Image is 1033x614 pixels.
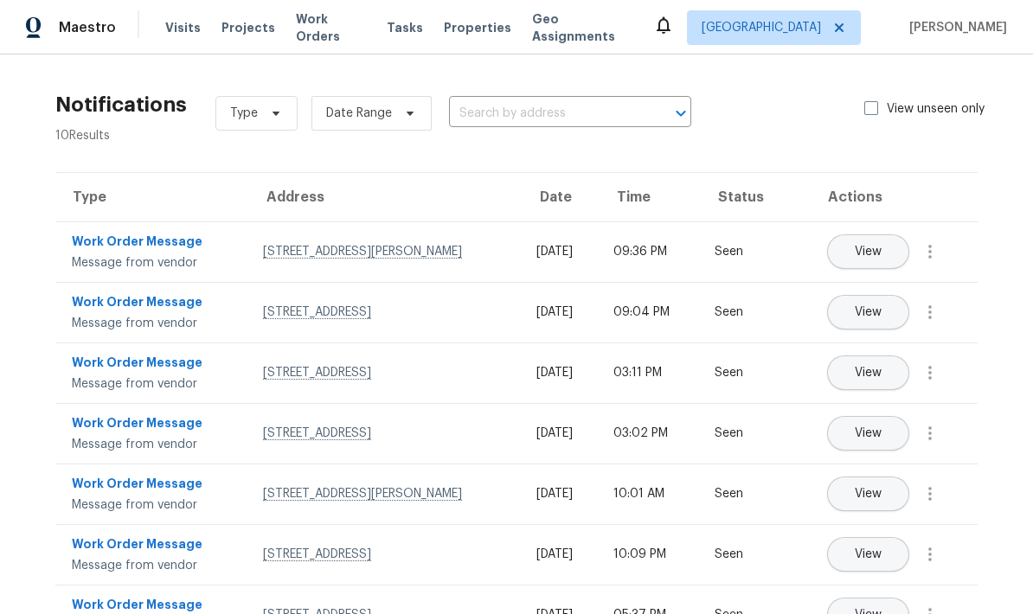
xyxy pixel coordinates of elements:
[523,173,600,221] th: Date
[326,105,392,122] span: Date Range
[827,355,909,390] button: View
[902,19,1007,36] span: [PERSON_NAME]
[855,246,882,259] span: View
[715,364,763,381] div: Seen
[715,304,763,321] div: Seen
[536,425,586,442] div: [DATE]
[536,243,586,260] div: [DATE]
[613,304,687,321] div: 09:04 PM
[72,535,235,557] div: Work Order Message
[72,436,235,453] div: Message from vendor
[296,10,366,45] span: Work Orders
[702,19,821,36] span: [GEOGRAPHIC_DATA]
[221,19,275,36] span: Projects
[715,425,763,442] div: Seen
[55,96,187,113] h2: Notifications
[387,22,423,34] span: Tasks
[532,10,632,45] span: Geo Assignments
[72,293,235,315] div: Work Order Message
[536,485,586,502] div: [DATE]
[613,546,687,563] div: 10:09 PM
[855,488,882,501] span: View
[701,173,777,221] th: Status
[72,557,235,574] div: Message from vendor
[715,485,763,502] div: Seen
[55,127,187,144] div: 10 Results
[715,243,763,260] div: Seen
[72,375,235,393] div: Message from vendor
[613,485,687,502] div: 10:01 AM
[230,105,258,122] span: Type
[827,416,909,451] button: View
[855,306,882,319] span: View
[72,496,235,514] div: Message from vendor
[855,367,882,380] span: View
[536,546,586,563] div: [DATE]
[55,173,249,221] th: Type
[249,173,523,221] th: Address
[855,548,882,561] span: View
[449,100,643,127] input: Search by address
[536,304,586,321] div: [DATE]
[864,100,1005,118] label: View unseen only
[72,354,235,375] div: Work Order Message
[827,295,909,329] button: View
[855,427,882,440] span: View
[776,173,978,221] th: Actions
[613,364,687,381] div: 03:11 PM
[827,476,909,511] button: View
[669,101,693,125] button: Open
[72,233,235,254] div: Work Order Message
[827,537,909,572] button: View
[613,425,687,442] div: 03:02 PM
[72,414,235,436] div: Work Order Message
[59,19,116,36] span: Maestro
[72,254,235,272] div: Message from vendor
[72,475,235,496] div: Work Order Message
[715,546,763,563] div: Seen
[165,19,201,36] span: Visits
[444,19,511,36] span: Properties
[613,243,687,260] div: 09:36 PM
[827,234,909,269] button: View
[536,364,586,381] div: [DATE]
[600,173,701,221] th: Time
[72,315,235,332] div: Message from vendor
